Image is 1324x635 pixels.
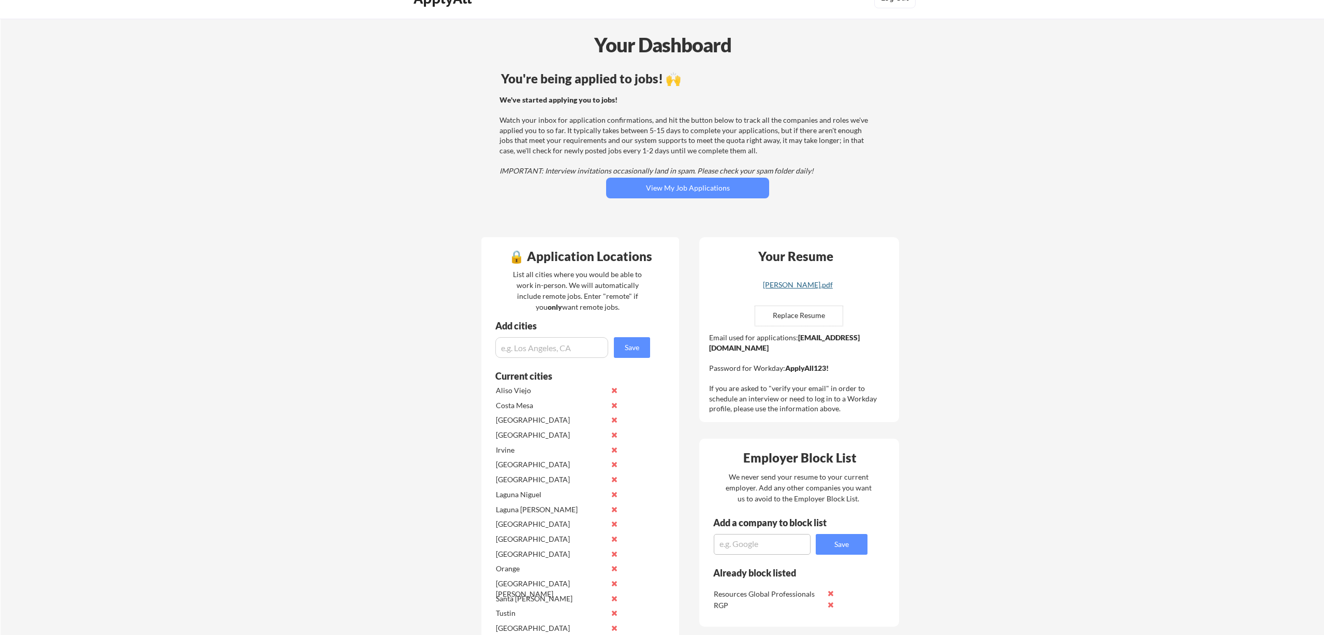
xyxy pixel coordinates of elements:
[496,445,605,455] div: Irvine
[496,459,605,470] div: [GEOGRAPHIC_DATA]
[709,333,892,414] div: Email used for applications: Password for Workday: If you are asked to "verify your email" in ord...
[496,474,605,485] div: [GEOGRAPHIC_DATA]
[713,518,843,527] div: Add a company to block list
[714,600,823,611] div: RGP
[495,371,639,381] div: Current cities
[496,385,605,396] div: Aliso Viejo
[496,608,605,618] div: Tustin
[495,337,608,358] input: e.g. Los Angeles, CA
[548,302,562,311] strong: only
[709,333,860,352] strong: [EMAIL_ADDRESS][DOMAIN_NAME]
[496,549,605,559] div: [GEOGRAPHIC_DATA]
[496,415,605,425] div: [GEOGRAPHIC_DATA]
[714,589,823,599] div: Resources Global Professionals
[499,166,814,175] em: IMPORTANT: Interview invitations occasionally land in spam. Please check your spam folder daily!
[496,579,605,599] div: [GEOGRAPHIC_DATA][PERSON_NAME]
[506,269,649,312] div: List all cities where you would be able to work in-person. We will automatically include remote j...
[785,364,829,372] strong: ApplyAll123!
[496,430,605,440] div: [GEOGRAPHIC_DATA]
[713,568,854,578] div: Already block listed
[499,95,617,104] strong: We've started applying you to jobs!
[736,281,859,288] div: [PERSON_NAME].pdf
[496,623,605,633] div: [GEOGRAPHIC_DATA]
[496,504,605,515] div: Laguna [PERSON_NAME]
[496,594,605,604] div: Santa [PERSON_NAME]
[484,250,676,263] div: 🔒 Application Locations
[496,519,605,529] div: [GEOGRAPHIC_DATA]
[816,534,867,555] button: Save
[501,73,874,85] div: You're being applied to jobs! 🙌
[725,471,872,504] div: We never send your resume to your current employer. Add any other companies you want us to avoid ...
[614,337,650,358] button: Save
[499,95,873,176] div: Watch your inbox for application confirmations, and hit the button below to track all the compani...
[606,178,769,198] button: View My Job Applications
[496,564,605,574] div: Orange
[496,400,605,411] div: Costa Mesa
[495,321,653,330] div: Add cities
[703,452,896,464] div: Employer Block List
[496,489,605,500] div: Laguna Niguel
[496,534,605,544] div: [GEOGRAPHIC_DATA]
[744,250,847,263] div: Your Resume
[736,281,859,297] a: [PERSON_NAME].pdf
[1,30,1324,60] div: Your Dashboard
